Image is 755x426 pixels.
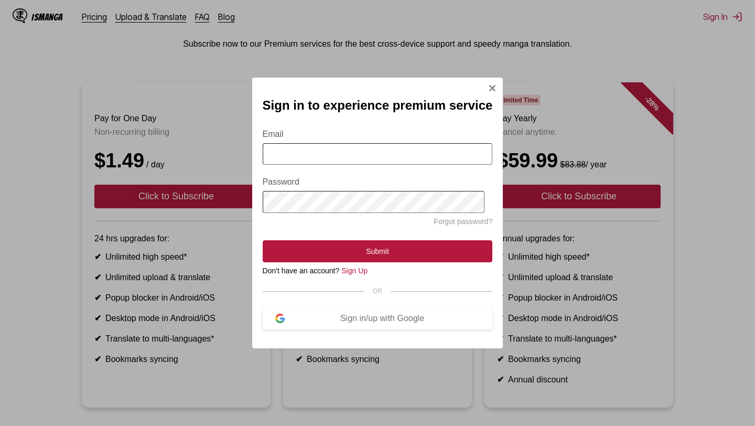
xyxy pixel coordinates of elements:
label: Email [263,130,493,139]
img: Close [488,84,497,92]
h2: Sign in to experience premium service [263,98,493,113]
a: Sign Up [341,267,368,275]
div: Sign in/up with Google [285,314,480,323]
div: Don't have an account? [263,267,493,275]
div: Sign In Modal [252,78,503,349]
label: Password [263,177,493,187]
div: OR [263,287,493,295]
button: Submit [263,240,493,262]
img: google-logo [275,314,285,323]
button: Sign in/up with Google [263,307,493,329]
a: Forgot password? [434,217,492,226]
